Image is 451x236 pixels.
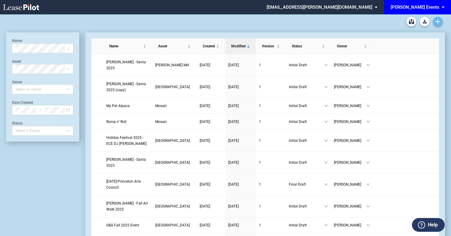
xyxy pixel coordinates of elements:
[228,138,253,144] a: [DATE]
[200,160,222,166] a: [DATE]
[106,157,146,168] span: Edwin McCora - Santa 2025
[200,160,210,165] span: [DATE]
[200,222,222,228] a: [DATE]
[200,85,210,89] span: [DATE]
[203,43,215,49] span: Created
[428,221,438,229] label: Help
[231,43,246,49] span: Modified
[106,179,141,190] span: Day of the Dead-Princeton Arts Council
[259,84,283,90] a: 1
[155,204,190,208] span: Freshfields Village
[200,204,210,208] span: [DATE]
[155,120,167,124] span: Mosaic
[259,160,283,166] a: 1
[289,138,324,144] span: Initial Draft
[200,62,222,68] a: [DATE]
[106,135,149,147] a: Holiday Festival 2025 - ECE DJ [PERSON_NAME]
[289,160,324,166] span: Initial Draft
[412,218,445,232] button: Help
[155,182,190,187] span: Princeton Shopping Center
[106,223,139,227] span: G&G Fall 2025 Event
[12,121,23,125] label: Status
[228,160,253,166] a: [DATE]
[334,84,366,90] span: [PERSON_NAME]
[155,85,190,89] span: Freshfields Village
[337,43,363,49] span: Owner
[259,138,283,144] a: 1
[366,104,370,108] span: down
[155,119,194,125] a: Mosaic
[334,181,366,187] span: [PERSON_NAME]
[259,223,261,227] span: 1
[259,119,283,125] a: 1
[155,223,190,227] span: Freshfields Village
[155,104,167,108] span: Mosaic
[259,203,283,209] a: 1
[228,139,239,143] span: [DATE]
[324,104,328,108] span: down
[433,17,443,26] a: Create new document
[197,38,225,54] th: Created
[200,203,222,209] a: [DATE]
[106,178,149,190] a: [DATE]-Princeton Arts Council
[334,160,366,166] span: [PERSON_NAME]
[228,204,239,208] span: [DATE]
[155,160,194,166] a: [GEOGRAPHIC_DATA]
[289,203,324,209] span: Initial Draft
[334,138,366,144] span: [PERSON_NAME]
[334,203,366,209] span: [PERSON_NAME]
[324,205,328,208] span: down
[259,139,261,143] span: 1
[324,223,328,227] span: down
[366,161,370,164] span: down
[200,84,222,90] a: [DATE]
[259,160,261,165] span: 1
[366,63,370,67] span: down
[200,104,210,108] span: [DATE]
[109,43,142,49] span: Name
[152,38,197,54] th: Asset
[292,43,321,49] span: Status
[200,103,222,109] a: [DATE]
[324,183,328,186] span: down
[366,183,370,186] span: down
[225,38,256,54] th: Modified
[12,59,21,64] label: Asset
[331,38,373,54] th: Owner
[228,85,239,89] span: [DATE]
[228,181,253,187] a: [DATE]
[106,157,149,169] a: [PERSON_NAME] - Santa 2025
[106,222,149,228] a: G&G Fall 2025 Event
[324,139,328,142] span: down
[324,63,328,67] span: down
[259,222,283,228] a: 1
[155,84,194,90] a: [GEOGRAPHIC_DATA]
[228,160,239,165] span: [DATE]
[259,103,283,109] a: 1
[155,138,194,144] a: [GEOGRAPHIC_DATA]
[256,38,286,54] th: Version
[259,62,283,68] a: 1
[106,60,146,70] span: Edwin McCora - Santa 2025
[106,103,149,109] a: My Pet Alpaca
[289,62,324,68] span: Initial Draft
[259,104,261,108] span: 1
[228,104,239,108] span: [DATE]
[106,59,149,71] a: [PERSON_NAME] - Santa 2025
[262,43,276,49] span: Version
[155,63,189,67] span: Atherton Mill
[38,108,42,112] span: swap-right
[259,85,261,89] span: 1
[200,138,222,144] a: [DATE]
[334,119,366,125] span: [PERSON_NAME]
[103,38,152,54] th: Name
[158,43,186,49] span: Asset
[334,103,366,109] span: [PERSON_NAME]
[289,222,324,228] span: Initial Draft
[366,205,370,208] span: down
[366,120,370,124] span: down
[228,120,239,124] span: [DATE]
[200,120,210,124] span: [DATE]
[407,17,416,26] a: Archive
[366,139,370,142] span: down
